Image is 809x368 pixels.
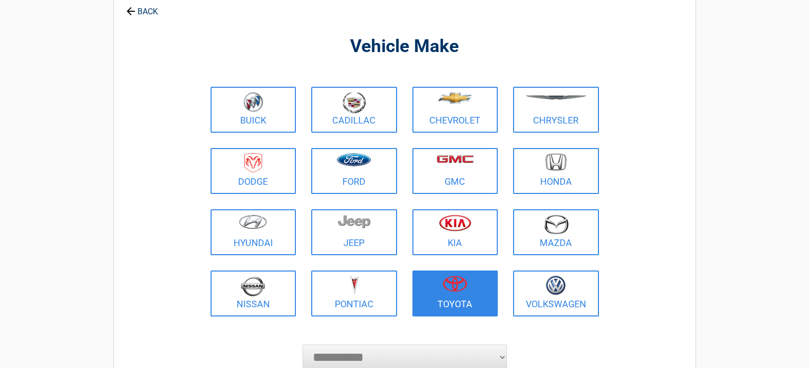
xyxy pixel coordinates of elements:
[311,87,397,133] a: Cadillac
[543,214,569,234] img: mazda
[244,153,262,173] img: dodge
[545,153,567,171] img: honda
[412,271,498,316] a: Toyota
[311,209,397,255] a: Jeep
[525,95,587,100] img: chrysler
[211,148,296,194] a: Dodge
[349,276,359,295] img: pontiac
[311,148,397,194] a: Ford
[412,148,498,194] a: GMC
[436,155,474,163] img: gmc
[311,271,397,316] a: Pontiac
[211,209,296,255] a: Hyundai
[241,276,265,297] img: nissan
[342,92,366,113] img: cadillac
[546,276,566,296] img: volkswagen
[337,153,371,166] img: ford
[243,92,263,112] img: buick
[443,276,467,292] img: toyota
[211,271,296,316] a: Nissan
[439,214,471,231] img: kia
[513,87,599,133] a: Chrysler
[338,214,371,229] img: jeep
[208,35,602,59] h2: Vehicle Make
[438,92,472,104] img: chevrolet
[412,87,498,133] a: Chevrolet
[513,148,599,194] a: Honda
[211,87,296,133] a: Buick
[239,214,267,229] img: hyundai
[513,209,599,255] a: Mazda
[513,271,599,316] a: Volkswagen
[412,209,498,255] a: Kia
